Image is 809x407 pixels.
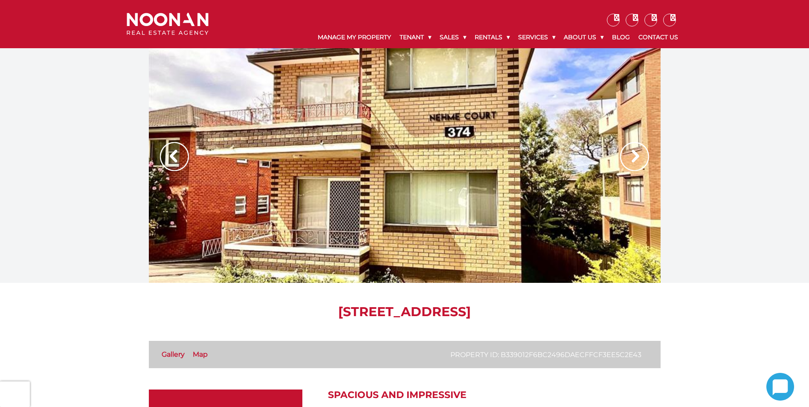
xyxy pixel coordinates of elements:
[162,350,185,358] a: Gallery
[193,350,208,358] a: Map
[620,142,649,171] img: Arrow slider
[608,26,634,48] a: Blog
[160,142,189,171] img: Arrow slider
[560,26,608,48] a: About Us
[313,26,395,48] a: Manage My Property
[435,26,470,48] a: Sales
[634,26,682,48] a: Contact Us
[395,26,435,48] a: Tenant
[450,349,641,360] p: Property ID: b339012f6bc2496daecffcf3ee5c2e43
[514,26,560,48] a: Services
[470,26,514,48] a: Rentals
[328,390,661,401] h2: Spacious and Impressive
[127,13,209,35] img: Noonan Real Estate Agency
[149,304,661,320] h1: [STREET_ADDRESS]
